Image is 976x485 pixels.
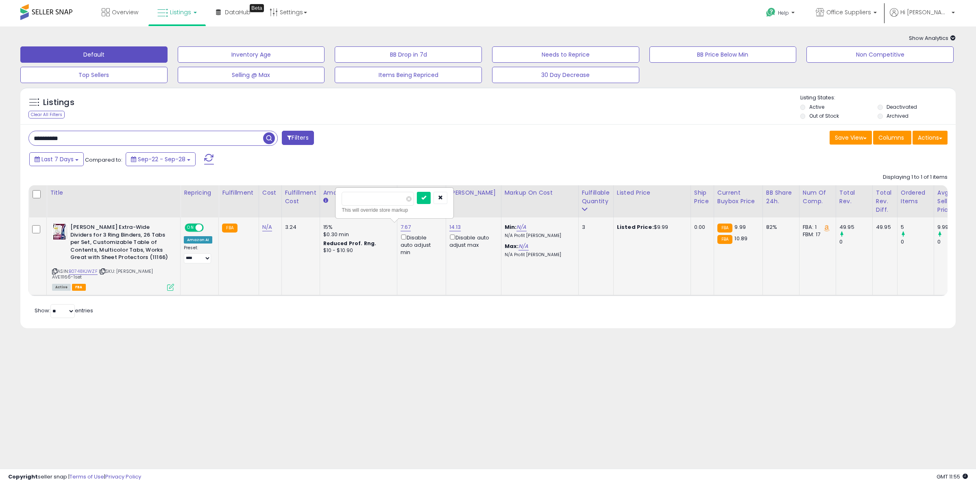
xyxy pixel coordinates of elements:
span: Sep-22 - Sep-28 [138,155,185,163]
div: Total Rev. Diff. [876,189,894,214]
div: This will override store markup [342,206,447,214]
div: Repricing [184,189,215,197]
span: Listings [170,8,191,16]
button: Save View [830,131,872,145]
span: 9.99 [734,223,746,231]
span: All listings currently available for purchase on Amazon [52,284,71,291]
label: Active [809,103,824,110]
small: FBA [717,224,732,233]
button: BB Price Below Min [649,46,797,63]
div: Num of Comp. [803,189,832,206]
a: Hi [PERSON_NAME] [890,8,955,26]
div: 82% [766,224,793,231]
label: Deactivated [887,103,917,110]
th: The percentage added to the cost of goods (COGS) that forms the calculator for Min & Max prices. [501,185,578,217]
a: 14.13 [449,223,461,231]
span: OFF [203,224,216,231]
div: Avg Selling Price [937,189,967,214]
div: Displaying 1 to 1 of 1 items [883,173,948,181]
div: Disable auto adjust min [401,233,440,256]
button: Columns [873,131,911,145]
div: 0 [901,238,934,246]
span: Hi [PERSON_NAME] [900,8,949,16]
b: Reduced Prof. Rng. [323,240,377,247]
div: $10 - $10.90 [323,247,391,254]
div: Current Buybox Price [717,189,759,206]
button: Selling @ Max [178,67,325,83]
div: 15% [323,224,391,231]
b: [PERSON_NAME] Extra-Wide Dividers for 3 Ring Binders, 26 Tabs per Set, Customizable Table of Cont... [70,224,169,263]
div: 5 [901,224,934,231]
label: Out of Stock [809,112,839,119]
button: Default [20,46,168,63]
div: $0.30 min [323,231,391,238]
div: Cost [262,189,278,197]
div: ASIN: [52,224,174,290]
i: Get Help [766,7,776,18]
div: FBA: 1 [803,224,830,231]
button: 30 Day Decrease [492,67,639,83]
button: Top Sellers [20,67,168,83]
span: Show: entries [35,307,93,314]
div: Title [50,189,177,197]
small: FBA [222,224,237,233]
div: Amazon AI [184,236,212,244]
div: [PERSON_NAME] [449,189,498,197]
a: 7.67 [401,223,411,231]
span: Columns [878,134,904,142]
a: N/A [516,223,526,231]
div: Markup on Cost [505,189,575,197]
button: Actions [913,131,948,145]
a: B0748KJWZF [69,268,98,275]
button: Non Competitive [806,46,954,63]
button: Inventory Age [178,46,325,63]
span: Help [778,9,789,16]
a: N/A [262,223,272,231]
span: Office Suppliers [826,8,871,16]
p: N/A Profit [PERSON_NAME] [505,252,572,258]
button: Items Being Repriced [335,67,482,83]
b: Max: [505,242,519,250]
div: 49.95 [876,224,891,231]
span: ON [185,224,196,231]
div: Fulfillable Quantity [582,189,610,206]
div: Fulfillment [222,189,255,197]
small: FBA [717,235,732,244]
p: N/A Profit [PERSON_NAME] [505,233,572,239]
div: 0.00 [694,224,708,231]
div: Ordered Items [901,189,930,206]
button: Sep-22 - Sep-28 [126,152,196,166]
div: Preset: [184,245,212,263]
img: 51wHJJm54TL._SL40_.jpg [52,224,68,240]
button: Needs to Reprice [492,46,639,63]
div: 0 [839,238,872,246]
div: $9.99 [617,224,684,231]
label: Archived [887,112,908,119]
span: FBA [72,284,86,291]
div: BB Share 24h. [766,189,796,206]
span: | SKU: [PERSON_NAME] AVE11166-1set [52,268,153,280]
div: 49.95 [839,224,872,231]
span: Last 7 Days [41,155,74,163]
button: Filters [282,131,314,145]
div: 0 [937,238,970,246]
div: 3.24 [285,224,314,231]
div: Amazon Fees [323,189,394,197]
div: Ship Price [694,189,710,206]
b: Listed Price: [617,223,654,231]
span: 10.89 [734,235,747,242]
div: Fulfillment Cost [285,189,316,206]
button: Last 7 Days [29,152,84,166]
div: Total Rev. [839,189,869,206]
h5: Listings [43,97,74,108]
a: N/A [518,242,528,250]
div: Disable auto adjust max [449,233,495,249]
div: Listed Price [617,189,687,197]
b: Min: [505,223,517,231]
span: Overview [112,8,138,16]
span: Show Analytics [909,34,956,42]
span: Compared to: [85,156,122,164]
div: 9.99 [937,224,970,231]
small: Amazon Fees. [323,197,328,204]
button: BB Drop in 7d [335,46,482,63]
